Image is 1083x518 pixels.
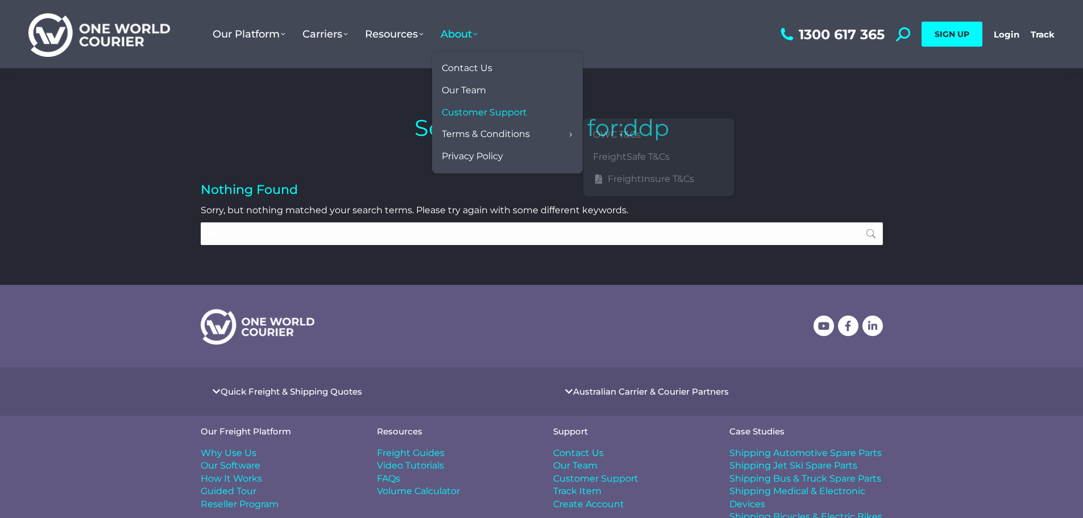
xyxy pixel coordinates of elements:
[365,28,424,40] span: Resources
[442,107,527,119] span: Customer Support
[593,151,670,163] span: FreightSafe T&Cs
[729,447,882,459] span: Shipping Automotive Spare Parts
[593,129,641,141] span: OWC T&Cs
[442,85,486,97] span: Our Team
[28,11,170,57] img: One World Courier
[553,485,707,498] a: Track Item
[608,173,694,185] span: FreightInsure T&Cs
[553,485,601,498] span: Track Item
[201,485,354,498] a: Guided Tour
[201,473,354,485] a: How It Works
[441,28,478,40] span: About
[553,498,624,511] span: Create Account
[442,63,492,74] span: Contact Us
[438,102,577,124] a: Customer Support
[201,447,256,459] span: Why Use Us
[377,459,444,472] span: Video Tutorials
[294,16,356,52] a: Carriers
[1031,29,1055,40] a: Track
[377,485,460,498] span: Volume Calculator
[623,114,669,142] span: ddp
[414,114,669,142] h1: Search Results for:
[553,459,597,472] span: Our Team
[201,427,354,436] h4: Our Freight Platform
[589,168,728,190] a: FreightInsure T&Cs
[377,473,400,485] span: FAQs
[432,16,486,52] a: About
[573,387,729,396] a: Australian Carrier & Courier Partners
[201,447,354,459] a: Why Use Us
[201,498,354,511] a: Reseller Program
[729,485,883,511] a: Shipping Medical & Electronic Devices
[201,204,883,217] p: Sorry, but nothing matched your search terms. Please try again with some different keywords.
[302,28,348,40] span: Carriers
[729,459,883,472] a: Shipping Jet Ski Spare Parts
[377,447,530,459] a: Freight Guides
[553,427,707,436] h4: Support
[438,146,577,168] a: Privacy Policy
[589,124,728,146] a: OWC T&Cs
[438,57,577,80] a: Contact Us
[553,473,707,485] a: Customer Support
[553,447,604,459] span: Contact Us
[356,16,432,52] a: Resources
[377,473,530,485] a: FAQs
[377,427,530,436] h4: Resources
[729,427,883,436] h4: Case Studies
[201,459,260,472] span: Our Software
[438,123,577,146] a: Terms & Conditions
[201,485,256,498] span: Guided Tour
[201,459,354,472] a: Our Software
[221,387,362,396] a: Quick Freight & Shipping Quotes
[994,29,1019,40] a: Login
[935,29,969,39] span: SIGN UP
[438,80,577,102] a: Our Team
[729,473,883,485] a: Shipping Bus & Truck Spare Parts
[377,459,530,472] a: Video Tutorials
[201,182,883,198] h1: Nothing Found
[204,16,294,52] a: Our Platform
[553,473,638,485] span: Customer Support
[201,498,279,511] span: Reseller Program
[201,473,262,485] span: How It Works
[729,459,857,472] span: Shipping Jet Ski Spare Parts
[553,498,707,511] a: Create Account
[377,447,445,459] span: Freight Guides
[442,129,530,140] span: Terms & Conditions
[553,459,707,472] a: Our Team
[442,151,503,163] span: Privacy Policy
[213,28,285,40] span: Our Platform
[922,22,982,47] a: SIGN UP
[589,146,728,168] a: FreightSafe T&Cs
[729,473,881,485] span: Shipping Bus & Truck Spare Parts
[377,485,530,498] a: Volume Calculator
[729,447,883,459] a: Shipping Automotive Spare Parts
[553,447,707,459] a: Contact Us
[778,27,885,42] a: 1300 617 365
